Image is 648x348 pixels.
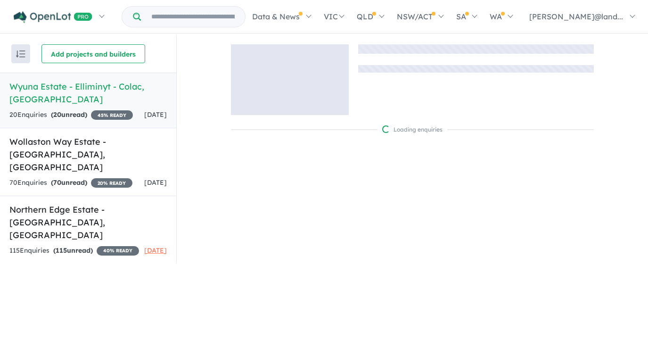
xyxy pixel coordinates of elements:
span: 70 [53,178,61,187]
h5: Wollaston Way Estate - [GEOGRAPHIC_DATA] , [GEOGRAPHIC_DATA] [9,135,167,174]
span: 40 % READY [97,246,139,256]
div: 70 Enquir ies [9,177,132,189]
img: Openlot PRO Logo White [14,11,92,23]
h5: Wyuna Estate - Elliminyt - Colac , [GEOGRAPHIC_DATA] [9,80,167,106]
span: 45 % READY [91,110,133,120]
div: Loading enquiries [382,125,443,134]
h5: Northern Edge Estate - [GEOGRAPHIC_DATA] , [GEOGRAPHIC_DATA] [9,203,167,241]
div: 115 Enquir ies [9,245,139,257]
span: 20 [53,110,61,119]
strong: ( unread) [51,110,87,119]
input: Try estate name, suburb, builder or developer [143,7,243,27]
span: [DATE] [144,178,167,187]
img: sort.svg [16,50,25,58]
strong: ( unread) [51,178,87,187]
span: [DATE] [144,246,167,255]
button: Add projects and builders [41,44,145,63]
span: 20 % READY [91,178,132,188]
span: [PERSON_NAME]@land... [529,12,623,21]
span: [DATE] [144,110,167,119]
span: 115 [56,246,67,255]
strong: ( unread) [53,246,93,255]
div: 20 Enquir ies [9,109,133,121]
